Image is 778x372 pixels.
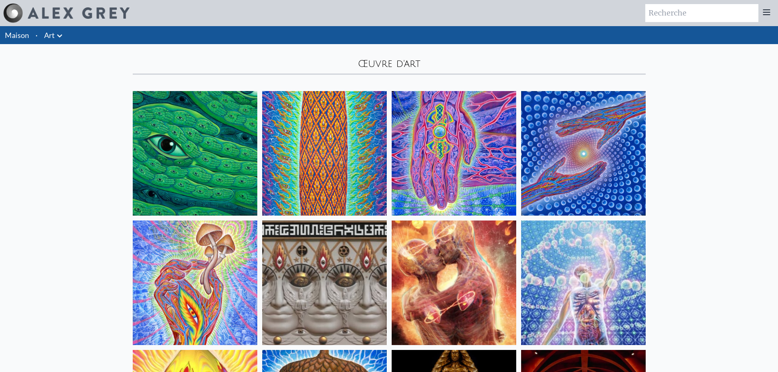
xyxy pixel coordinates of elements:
[5,31,29,40] a: Maison
[645,4,758,22] input: Recherche
[44,31,55,40] font: Art
[358,58,420,69] font: Œuvre d'art
[44,29,55,41] a: Art
[36,31,38,40] font: ·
